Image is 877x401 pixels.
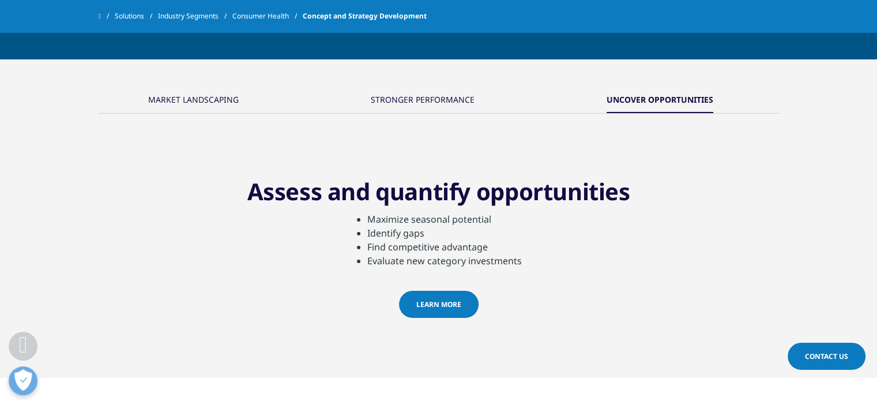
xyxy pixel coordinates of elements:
div: MARKET LANDSCAPING [148,88,239,113]
button: UNCOVER OPPORTUNITIES [605,88,713,113]
a: Consumer Health [232,6,303,27]
button: MARKET LANDSCAPING [146,88,239,113]
button: STRONGER PERFORMANCE [369,88,475,113]
span: Contact Us [805,351,848,361]
a: Solutions [115,6,158,27]
button: Open Preferences [9,366,37,395]
div: STRONGER PERFORMANCE [371,88,475,113]
span: Concept and Strategy Development [303,6,427,27]
li: Maximize seasonal potential [367,212,522,226]
h2: Assess and quantify opportunities [247,177,630,212]
a: Industry Segments [158,6,232,27]
span: learn more [416,299,461,309]
div: UNCOVER OPPORTUNITIES [607,88,713,113]
li: Identify gaps [367,226,522,240]
a: Contact Us [788,343,865,370]
li: Find competitive advantage [367,240,522,254]
li: Evaluate new category investments [367,254,522,268]
a: learn more [399,291,479,318]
